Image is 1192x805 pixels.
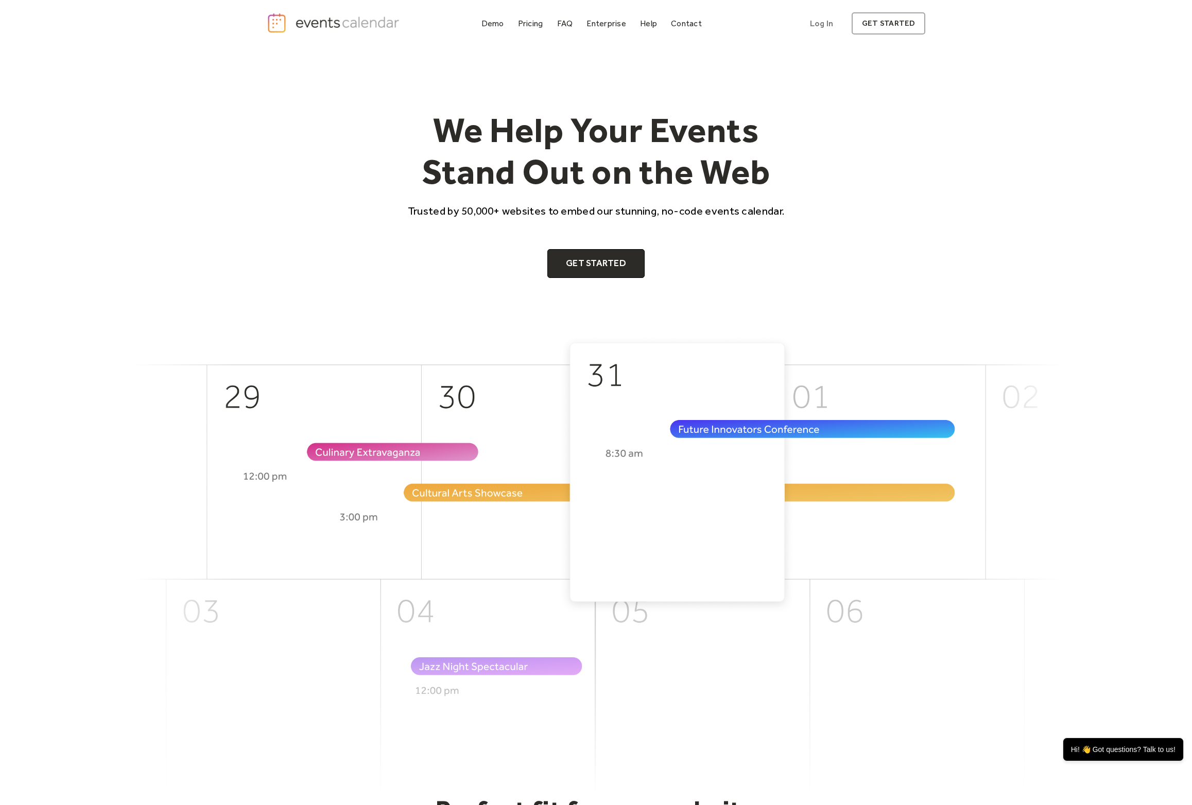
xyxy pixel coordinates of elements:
a: Enterprise [582,16,630,30]
a: Pricing [514,16,547,30]
div: Help [640,21,657,26]
div: Contact [671,21,702,26]
a: Get Started [547,249,645,278]
div: Enterprise [586,21,626,26]
div: Demo [481,21,504,26]
a: Demo [477,16,508,30]
a: Help [636,16,661,30]
a: Log In [800,12,843,34]
div: Pricing [518,21,543,26]
a: Contact [667,16,706,30]
h1: We Help Your Events Stand Out on the Web [399,109,794,193]
div: FAQ [557,21,573,26]
p: Trusted by 50,000+ websites to embed our stunning, no-code events calendar. [399,203,794,218]
a: home [267,12,403,33]
a: get started [852,12,925,34]
a: FAQ [553,16,577,30]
